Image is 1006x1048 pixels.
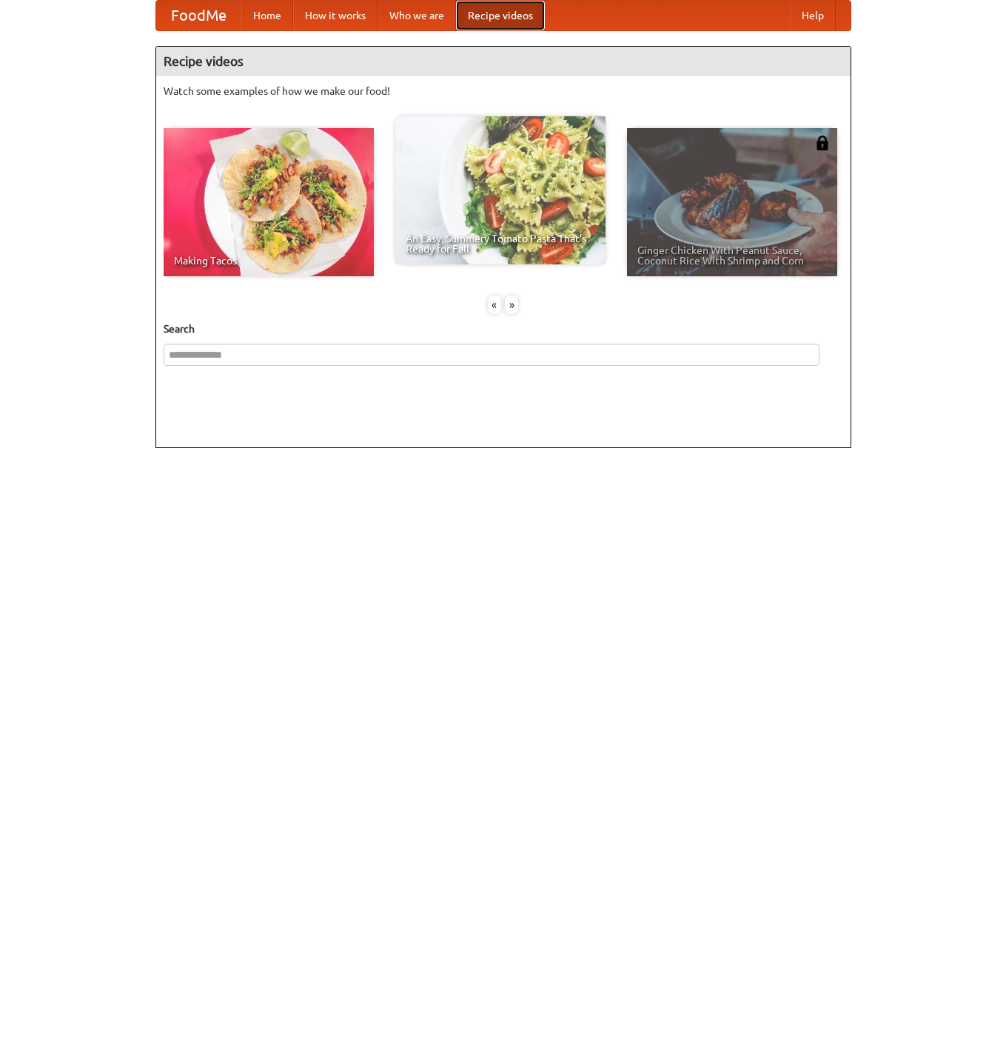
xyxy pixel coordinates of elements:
a: An Easy, Summery Tomato Pasta That's Ready for Fall [395,116,606,264]
img: 483408.png [815,136,830,150]
a: Help [790,1,836,30]
a: Home [241,1,293,30]
p: Watch some examples of how we make our food! [164,84,843,99]
a: FoodMe [156,1,241,30]
span: An Easy, Summery Tomato Pasta That's Ready for Fall [406,233,595,254]
h4: Recipe videos [156,47,851,76]
h5: Search [164,321,843,336]
a: Recipe videos [456,1,545,30]
div: « [488,296,501,314]
div: » [505,296,518,314]
a: Making Tacos [164,128,374,276]
a: How it works [293,1,378,30]
a: Who we are [378,1,456,30]
span: Making Tacos [174,256,363,266]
